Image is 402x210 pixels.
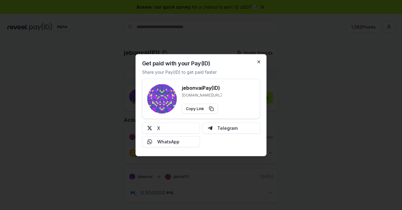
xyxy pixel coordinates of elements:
[142,60,210,66] h2: Get paid with your Pay(ID)
[142,136,200,147] button: WhatsApp
[202,122,260,134] button: Telegram
[147,126,152,130] img: X
[142,122,200,134] button: X
[182,84,222,91] h3: jebonvai Pay(ID)
[142,68,217,75] p: Share your Pay(ID) to get paid faster
[182,104,218,113] button: Copy Link
[147,139,152,144] img: Whatsapp
[207,126,212,130] img: Telegram
[182,93,222,97] p: [DOMAIN_NAME][URL]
